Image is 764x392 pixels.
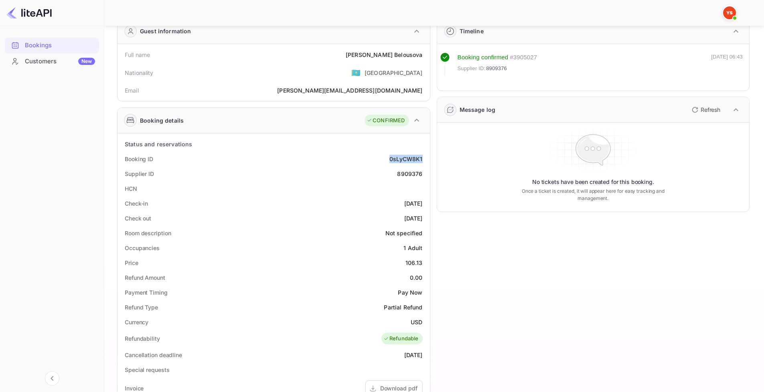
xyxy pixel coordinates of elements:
span: Supplier ID: [458,65,486,73]
div: Room description [125,229,171,237]
div: [GEOGRAPHIC_DATA] [365,69,423,77]
img: Yandex Support [723,6,736,19]
div: Check-in [125,199,148,208]
div: Booking confirmed [458,53,509,62]
div: HCN [125,184,137,193]
div: Payment Timing [125,288,168,297]
div: [DATE] [404,351,423,359]
div: # 3905027 [510,53,537,62]
div: 106.13 [405,259,423,267]
div: Not specified [385,229,423,237]
div: CONFIRMED [367,117,405,125]
div: Occupancies [125,244,160,252]
div: Currency [125,318,148,326]
div: Price [125,259,138,267]
p: No tickets have been created for this booking. [532,178,654,186]
div: Status and reservations [125,140,192,148]
div: Nationality [125,69,154,77]
div: Booking details [140,116,184,125]
p: Refresh [701,105,720,114]
div: Booking ID [125,155,153,163]
div: [PERSON_NAME][EMAIL_ADDRESS][DOMAIN_NAME] [277,86,422,95]
div: Supplier ID [125,170,154,178]
a: CustomersNew [5,54,99,69]
div: [PERSON_NAME] Belousova [346,51,422,59]
div: Timeline [460,27,484,35]
button: Collapse navigation [45,371,59,386]
div: Partial Refund [384,303,422,311]
div: Bookings [25,41,95,50]
div: Full name [125,51,150,59]
div: Check out [125,214,151,222]
div: Special requests [125,366,169,374]
div: [DATE] 06:43 [711,53,743,76]
div: 0sLyCW8K1 [389,155,422,163]
div: 0.00 [410,273,423,282]
img: LiteAPI logo [6,6,52,19]
span: 8909376 [486,65,507,73]
div: New [78,58,95,65]
div: Email [125,86,139,95]
div: Refundable [383,335,419,343]
div: 8909376 [397,170,422,178]
span: United States [351,65,361,80]
div: [DATE] [404,214,423,222]
div: Refund Amount [125,273,165,282]
div: USD [411,318,422,326]
p: Once a ticket is created, it will appear here for easy tracking and management. [509,188,677,202]
div: Guest information [140,27,191,35]
div: [DATE] [404,199,423,208]
a: Bookings [5,38,99,53]
div: Refund Type [125,303,158,311]
div: Pay Now [398,288,422,297]
div: 1 Adult [403,244,422,252]
div: Message log [460,105,496,114]
div: Refundability [125,334,160,343]
div: Customers [25,57,95,66]
div: Cancellation deadline [125,351,182,359]
button: Refresh [687,103,723,116]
